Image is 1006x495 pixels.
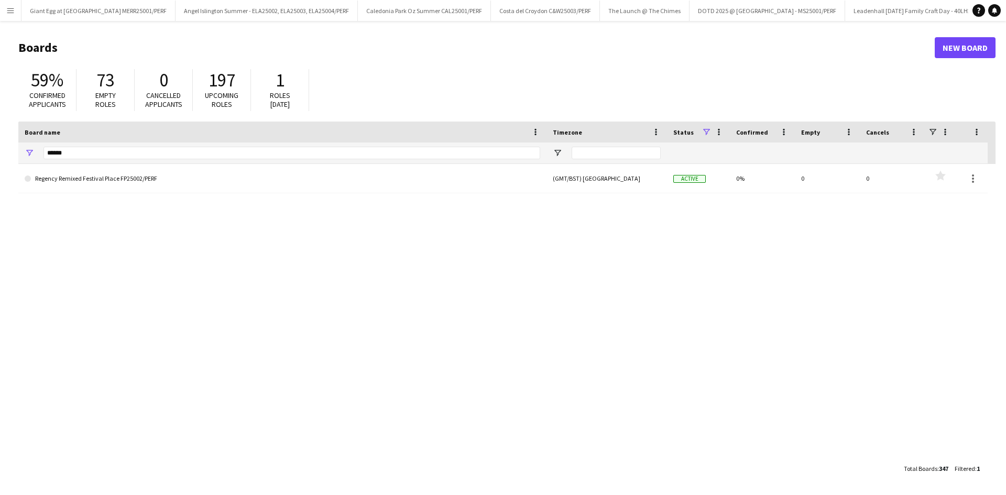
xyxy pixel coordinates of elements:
button: The Launch @ The Chimes [600,1,690,21]
button: Caledonia Park Oz Summer CAL25001/PERF [358,1,491,21]
button: Angel Islington Summer - ELA25002, ELA25003, ELA25004/PERF [176,1,358,21]
span: Empty roles [95,91,116,109]
span: Status [673,128,694,136]
span: 197 [209,69,235,92]
span: Upcoming roles [205,91,238,109]
input: Timezone Filter Input [572,147,661,159]
button: Costa del Croydon C&W25003/PERF [491,1,600,21]
span: Confirmed applicants [29,91,66,109]
span: Board name [25,128,60,136]
a: New Board [935,37,996,58]
span: 347 [939,465,948,472]
div: : [904,458,948,479]
span: 1 [977,465,980,472]
span: Timezone [553,128,582,136]
span: 73 [96,69,114,92]
span: Cancelled applicants [145,91,182,109]
button: Giant Egg at [GEOGRAPHIC_DATA] MERR25001/PERF [21,1,176,21]
span: 1 [276,69,285,92]
div: 0 [860,164,925,193]
span: Confirmed [736,128,768,136]
button: Open Filter Menu [553,148,562,158]
span: Cancels [866,128,889,136]
div: 0 [795,164,860,193]
span: Empty [801,128,820,136]
span: Filtered [955,465,975,472]
div: (GMT/BST) [GEOGRAPHIC_DATA] [546,164,667,193]
div: : [955,458,980,479]
button: DOTD 2025 @ [GEOGRAPHIC_DATA] - MS25001/PERF [690,1,845,21]
span: 59% [31,69,63,92]
span: Roles [DATE] [270,91,290,109]
h1: Boards [18,40,935,56]
span: Active [673,175,706,183]
button: Open Filter Menu [25,148,34,158]
span: Total Boards [904,465,937,472]
div: 0% [730,164,795,193]
input: Board name Filter Input [43,147,540,159]
a: Regency Remixed Festival Place FP25002/PERF [25,164,540,193]
span: 0 [159,69,168,92]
